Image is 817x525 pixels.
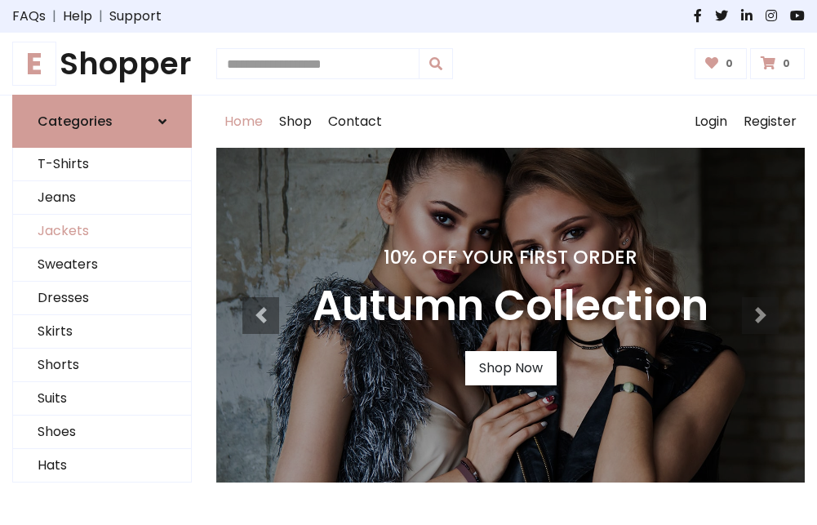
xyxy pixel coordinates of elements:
a: Home [216,96,271,148]
span: 0 [779,56,794,71]
a: 0 [750,48,805,79]
h4: 10% Off Your First Order [313,246,708,269]
a: Shop [271,96,320,148]
a: Login [686,96,735,148]
span: 0 [722,56,737,71]
a: Help [63,7,92,26]
a: Contact [320,96,390,148]
a: Hats [13,449,191,483]
a: Shoes [13,416,191,449]
span: E [12,42,56,86]
a: Sweaters [13,248,191,282]
a: Dresses [13,282,191,315]
span: | [46,7,63,26]
a: Shorts [13,349,191,382]
a: Shop Now [465,351,557,385]
h6: Categories [38,113,113,129]
a: Support [109,7,162,26]
a: Suits [13,382,191,416]
a: FAQs [12,7,46,26]
a: Jackets [13,215,191,248]
h1: Shopper [12,46,192,82]
span: | [92,7,109,26]
a: Categories [12,95,192,148]
a: T-Shirts [13,148,191,181]
a: EShopper [12,46,192,82]
a: Jeans [13,181,191,215]
h3: Autumn Collection [313,282,708,331]
a: Skirts [13,315,191,349]
a: 0 [695,48,748,79]
a: Register [735,96,805,148]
